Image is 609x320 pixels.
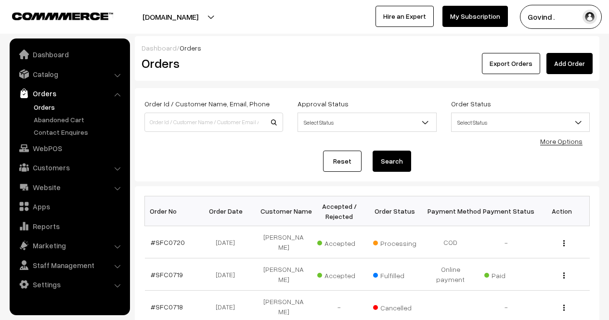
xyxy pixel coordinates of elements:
span: Select Status [452,114,589,131]
a: #SFC0718 [151,303,183,311]
span: Cancelled [373,300,421,313]
img: user [583,10,597,24]
label: Order Id / Customer Name, Email, Phone [144,99,270,109]
span: Select Status [298,113,436,132]
span: Accepted [317,268,365,281]
a: Abandoned Cart [31,115,127,125]
span: Orders [180,44,201,52]
div: / [142,43,593,53]
a: Hire an Expert [376,6,434,27]
img: COMMMERCE [12,13,113,20]
input: Order Id / Customer Name / Customer Email / Customer Phone [144,113,283,132]
a: WebPOS [12,140,127,157]
th: Action [534,196,590,226]
span: Fulfilled [373,268,421,281]
th: Accepted / Rejected [311,196,367,226]
th: Customer Name [256,196,312,226]
a: #SFC0720 [151,238,185,246]
a: Add Order [546,53,593,74]
td: [PERSON_NAME] [256,226,312,258]
td: Online payment [423,258,479,291]
label: Approval Status [298,99,349,109]
a: Website [12,179,127,196]
a: Settings [12,276,127,293]
label: Order Status [451,99,491,109]
span: Processing [373,236,421,248]
span: Paid [484,268,532,281]
span: Select Status [451,113,590,132]
a: My Subscription [442,6,508,27]
td: COD [423,226,479,258]
button: [DOMAIN_NAME] [109,5,232,29]
button: Govind . [520,5,602,29]
a: Orders [12,85,127,102]
td: - [479,226,534,258]
button: Export Orders [482,53,540,74]
img: Menu [563,240,565,246]
th: Payment Method [423,196,479,226]
h2: Orders [142,56,282,71]
a: Dashboard [12,46,127,63]
a: Staff Management [12,256,127,274]
a: Marketing [12,237,127,254]
a: Customers [12,159,127,176]
span: Select Status [298,114,436,131]
a: Apps [12,198,127,215]
td: [PERSON_NAME] [256,258,312,291]
img: Menu [563,305,565,311]
a: Contact Enquires [31,127,127,137]
a: Reset [323,151,362,172]
a: Dashboard [142,44,177,52]
td: [DATE] [200,226,256,258]
span: Accepted [317,236,365,248]
img: Menu [563,272,565,279]
a: Catalog [12,65,127,83]
a: More Options [540,137,583,145]
a: Reports [12,218,127,235]
a: COMMMERCE [12,10,96,21]
th: Order Status [367,196,423,226]
th: Payment Status [479,196,534,226]
th: Order Date [200,196,256,226]
button: Search [373,151,411,172]
th: Order No [145,196,201,226]
a: #SFC0719 [151,270,183,279]
td: [DATE] [200,258,256,291]
a: Orders [31,102,127,112]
